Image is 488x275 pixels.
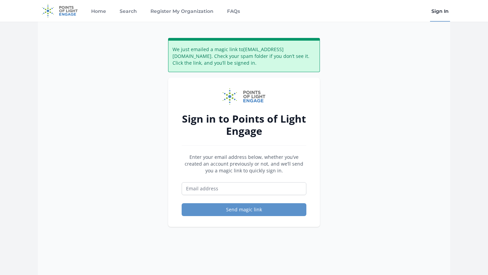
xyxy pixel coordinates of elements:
[182,113,306,137] h2: Sign in to Points of Light Engage
[223,88,265,105] img: Points of Light Engage logo
[182,154,306,174] p: Enter your email address below, whether you’ve created an account previously or not, and we’ll se...
[182,203,306,216] button: Send magic link
[182,182,306,195] input: Email address
[168,38,320,72] div: We just emailed a magic link to [EMAIL_ADDRESS][DOMAIN_NAME] . Check your spam folder if you don’...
